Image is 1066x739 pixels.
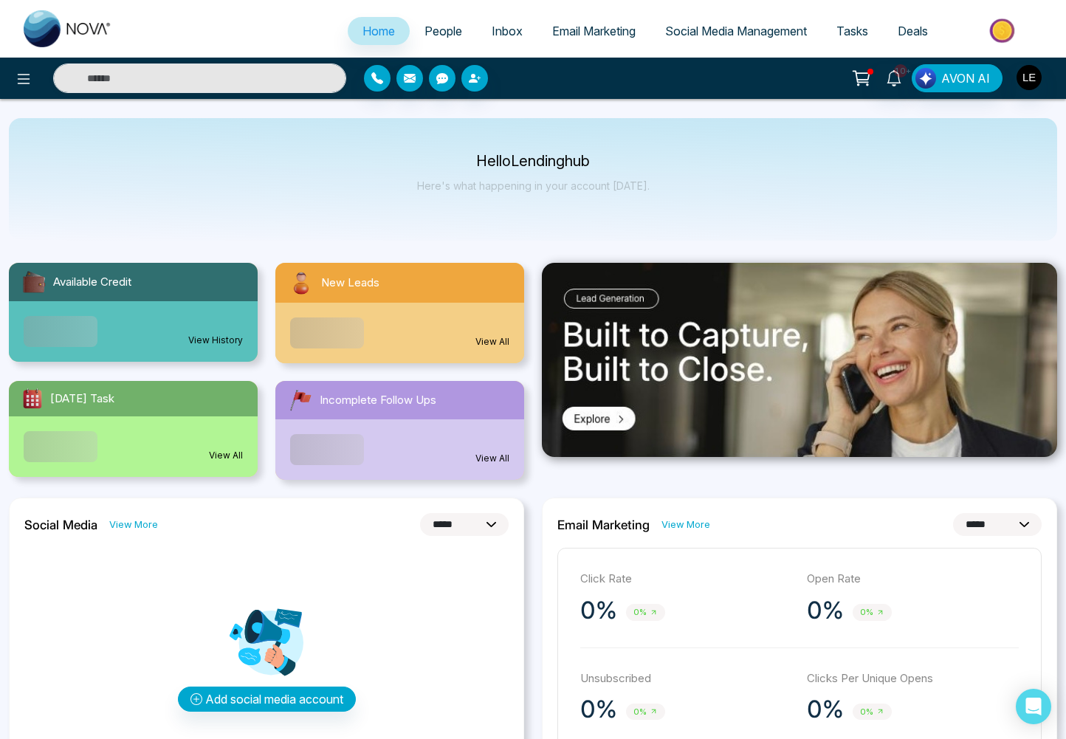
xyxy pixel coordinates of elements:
a: Incomplete Follow UpsView All [266,381,533,480]
a: View All [209,449,243,462]
span: [DATE] Task [50,391,114,408]
span: 0% [853,704,892,721]
img: Market-place.gif [950,14,1057,47]
span: 0% [853,604,892,621]
div: Open Intercom Messenger [1016,689,1051,724]
span: AVON AI [941,69,990,87]
a: View More [109,518,158,532]
span: Tasks [836,24,868,38]
a: 10+ [876,64,912,90]
p: 0% [580,695,617,724]
img: Analytics png [230,605,303,679]
a: Social Media Management [650,17,822,45]
img: followUps.svg [287,387,314,413]
span: 10+ [894,64,907,78]
img: newLeads.svg [287,269,315,297]
p: Here's what happening in your account [DATE]. [417,179,650,192]
p: 0% [580,596,617,625]
img: User Avatar [1017,65,1042,90]
a: View More [661,518,710,532]
p: 0% [807,695,844,724]
h2: Email Marketing [557,518,650,532]
span: Home [362,24,395,38]
img: . [542,263,1057,457]
span: Incomplete Follow Ups [320,392,436,409]
button: Add social media account [178,687,356,712]
a: View All [475,452,509,465]
button: AVON AI [912,64,1003,92]
img: todayTask.svg [21,387,44,410]
a: View All [475,335,509,348]
span: 0% [626,704,665,721]
a: View History [188,334,243,347]
p: Click Rate [580,571,792,588]
p: Unsubscribed [580,670,792,687]
h2: Social Media [24,518,97,532]
a: Inbox [477,17,537,45]
a: Deals [883,17,943,45]
p: Clicks Per Unique Opens [807,670,1019,687]
span: Inbox [492,24,523,38]
a: Home [348,17,410,45]
p: Hello Lendinghub [417,155,650,168]
img: Nova CRM Logo [24,10,112,47]
img: availableCredit.svg [21,269,47,295]
p: Open Rate [807,571,1019,588]
a: Email Marketing [537,17,650,45]
span: New Leads [321,275,379,292]
span: Deals [898,24,928,38]
a: New LeadsView All [266,263,533,363]
span: People [424,24,462,38]
img: Lead Flow [915,68,936,89]
span: Email Marketing [552,24,636,38]
span: Available Credit [53,274,131,291]
a: People [410,17,477,45]
p: 0% [807,596,844,625]
span: 0% [626,604,665,621]
a: Tasks [822,17,883,45]
span: Social Media Management [665,24,807,38]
